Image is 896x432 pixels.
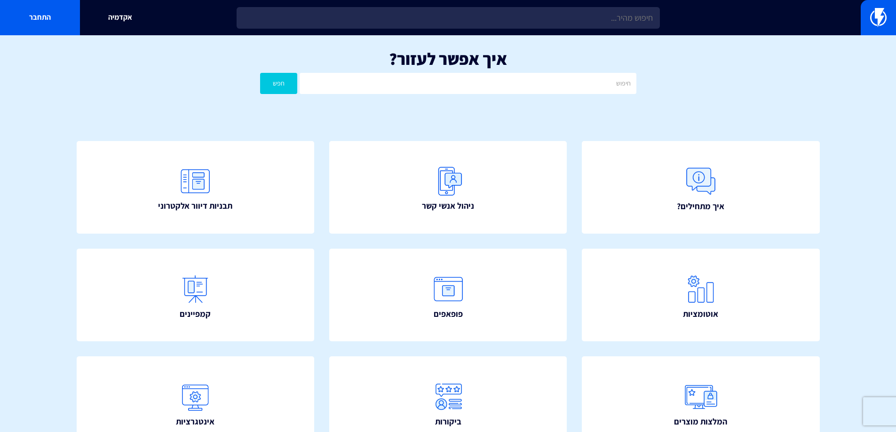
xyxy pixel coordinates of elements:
[180,308,211,320] span: קמפיינים
[77,249,315,342] a: קמפיינים
[329,141,567,234] a: ניהול אנשי קשר
[434,308,463,320] span: פופאפים
[674,416,727,428] span: המלצות מוצרים
[683,308,718,320] span: אוטומציות
[677,200,724,212] span: איך מתחילים?
[77,141,315,234] a: תבניות דיוור אלקטרוני
[582,141,820,234] a: איך מתחילים?
[300,73,636,94] input: חיפוש
[14,49,882,68] h1: איך אפשר לעזור?
[158,200,232,212] span: תבניות דיוור אלקטרוני
[260,73,298,94] button: חפש
[237,7,660,29] input: חיפוש מהיר...
[422,200,474,212] span: ניהול אנשי קשר
[435,416,461,428] span: ביקורות
[329,249,567,342] a: פופאפים
[176,416,214,428] span: אינטגרציות
[582,249,820,342] a: אוטומציות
